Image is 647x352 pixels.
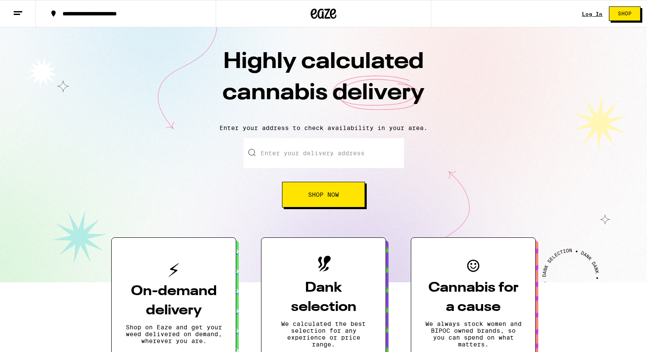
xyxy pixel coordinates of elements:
p: Enter your address to check availability in your area. [9,124,638,131]
span: Shop [618,11,632,16]
a: Log In [582,11,602,17]
button: Shop Now [282,182,365,207]
input: Enter your delivery address [243,138,404,168]
h3: Cannabis for a cause [425,278,522,317]
p: Shop on Eaze and get your weed delivered on demand, wherever you are. [125,324,222,344]
h1: Highly calculated cannabis delivery [174,47,473,118]
a: Shop [602,6,647,21]
p: We calculated the best selection for any experience or price range. [275,320,372,348]
h3: On-demand delivery [125,282,222,320]
span: Shop Now [308,192,339,198]
p: We always stock women and BIPOC owned brands, so you can spend on what matters. [425,320,522,348]
button: Shop [609,6,641,21]
h3: Dank selection [275,278,372,317]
